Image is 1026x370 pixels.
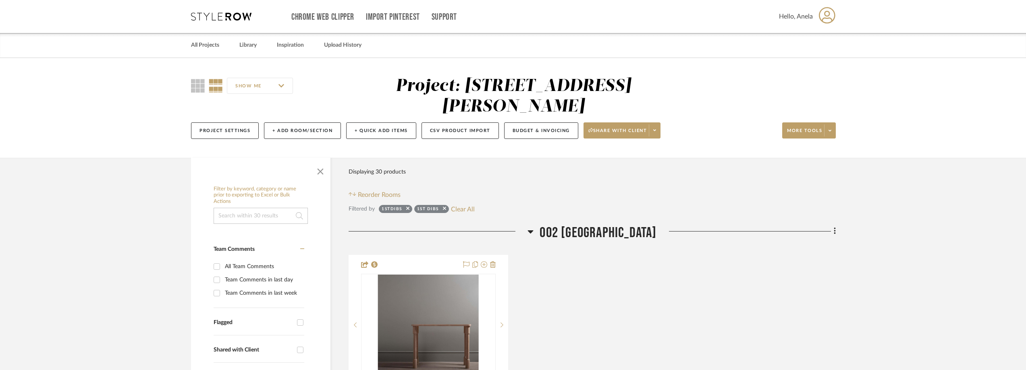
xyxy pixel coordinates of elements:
button: Project Settings [191,122,259,139]
button: + Add Room/Section [264,122,341,139]
span: More tools [787,128,822,140]
span: Reorder Rooms [358,190,401,200]
div: 1stdibs [382,206,402,214]
span: Team Comments [214,246,255,252]
button: Clear All [451,204,475,214]
div: Filtered by [349,205,375,213]
span: Share with client [588,128,647,140]
a: Support [432,14,457,21]
span: Hello, Anela [779,12,813,21]
div: Team Comments in last week [225,287,302,300]
a: Inspiration [277,40,304,51]
a: Library [239,40,257,51]
a: Import Pinterest [366,14,420,21]
input: Search within 30 results [214,208,308,224]
h6: Filter by keyword, category or name prior to exporting to Excel or Bulk Actions [214,186,308,205]
div: 1st Dibs [417,206,439,214]
a: Upload History [324,40,361,51]
div: Project: [STREET_ADDRESS][PERSON_NAME] [396,78,631,115]
div: Displaying 30 products [349,164,406,180]
div: All Team Comments [225,260,302,273]
button: Reorder Rooms [349,190,401,200]
button: Close [312,162,328,178]
button: More tools [782,122,836,138]
button: + Quick Add Items [346,122,416,139]
a: Chrome Web Clipper [291,14,354,21]
button: Share with client [584,122,661,138]
button: Budget & Invoicing [504,122,578,139]
div: Shared with Client [214,347,293,353]
div: Flagged [214,319,293,326]
div: Team Comments in last day [225,273,302,286]
span: 002 [GEOGRAPHIC_DATA] [540,224,656,242]
button: CSV Product Import [422,122,499,139]
a: All Projects [191,40,219,51]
